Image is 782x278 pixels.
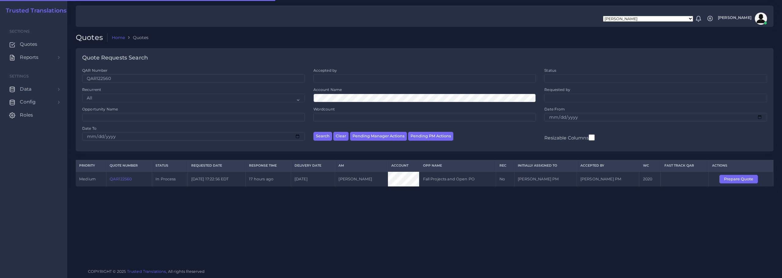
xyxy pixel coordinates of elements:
[188,160,246,171] th: Requested Date
[408,132,453,141] button: Pending PM Actions
[79,177,96,181] span: medium
[246,171,291,186] td: 17 hours ago
[20,86,31,92] span: Data
[708,160,773,171] th: Actions
[313,132,332,141] button: Search
[82,107,118,112] label: Opportunity Name
[313,107,335,112] label: Wordcount
[577,171,639,186] td: [PERSON_NAME] PM
[719,176,762,181] a: Prepare Quote
[9,29,30,34] span: Sections
[166,268,205,275] span: , All rights Reserved
[110,177,132,181] a: QAR122560
[82,55,148,61] h4: Quote Requests Search
[661,160,708,171] th: Fast Track QAR
[5,109,63,121] a: Roles
[496,171,514,186] td: No
[313,87,342,92] label: Account Name
[544,87,570,92] label: Requested by
[2,7,67,14] a: Trusted Translations
[82,87,101,92] label: Recurrent
[82,68,108,73] label: QAR Number
[112,34,125,41] a: Home
[639,171,661,186] td: 2020
[335,160,388,171] th: AM
[577,160,639,171] th: Accepted by
[419,171,496,186] td: Fall Projects and Open PO
[544,107,565,112] label: Date From
[544,134,594,141] label: Resizable Columns
[20,41,37,48] span: Quotes
[419,160,496,171] th: Opp Name
[639,160,661,171] th: WC
[20,112,33,118] span: Roles
[514,160,577,171] th: Initially Assigned to
[20,99,36,105] span: Config
[5,51,63,64] a: Reports
[291,160,335,171] th: Delivery Date
[718,16,751,20] span: [PERSON_NAME]
[188,171,246,186] td: [DATE] 17:22:56 EDT
[127,269,166,274] a: Trusted Translations
[82,126,97,131] label: Date To
[76,160,106,171] th: Priority
[514,171,577,186] td: [PERSON_NAME] PM
[106,160,152,171] th: Quote Number
[335,171,388,186] td: [PERSON_NAME]
[715,13,769,25] a: [PERSON_NAME]avatar
[350,132,407,141] button: Pending Manager Actions
[755,13,767,25] img: avatar
[496,160,514,171] th: REC
[589,134,595,141] input: Resizable Columns
[5,83,63,96] a: Data
[388,160,419,171] th: Account
[9,74,29,78] span: Settings
[246,160,291,171] th: Response Time
[333,132,349,141] button: Clear
[291,171,335,186] td: [DATE]
[544,68,556,73] label: Status
[719,175,758,183] button: Prepare Quote
[5,96,63,108] a: Config
[20,54,38,61] span: Reports
[5,38,63,51] a: Quotes
[125,34,148,41] li: Quotes
[313,68,337,73] label: Accepted by
[88,268,205,275] span: COPYRIGHT © 2025
[152,171,188,186] td: In Process
[152,160,188,171] th: Status
[76,33,108,42] h2: Quotes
